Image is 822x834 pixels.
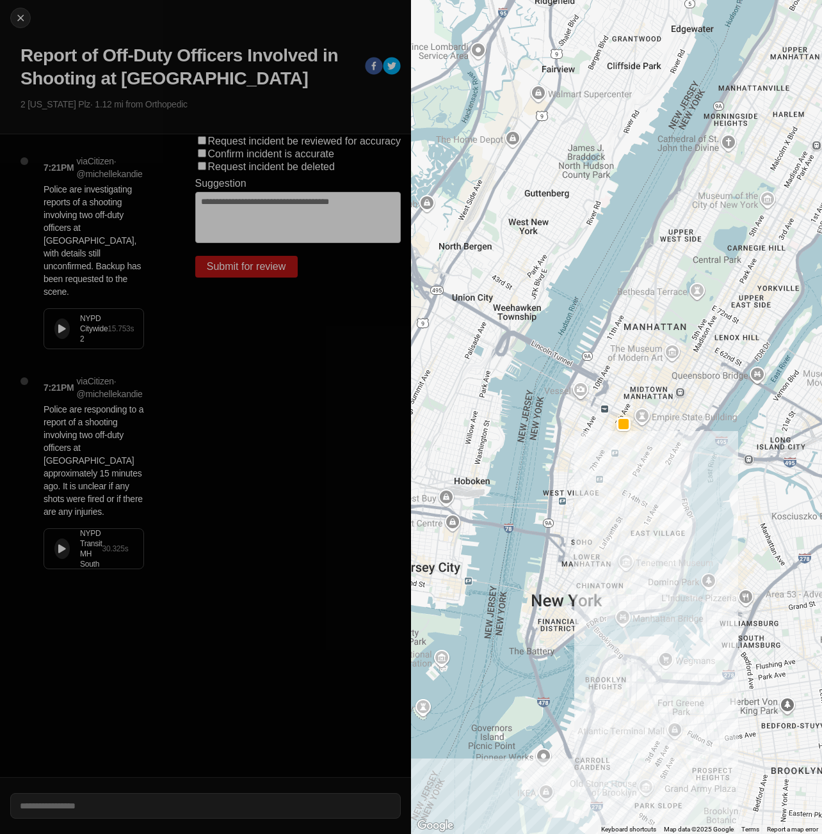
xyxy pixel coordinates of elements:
div: 30.325 s [102,544,128,554]
p: Police are responding to a report of a shooting involving two off-duty officers at [GEOGRAPHIC_DA... [44,403,144,518]
p: 7:21PM [44,161,74,174]
p: via Citizen · @ michellekandie [77,155,144,180]
p: Police are investigating reports of a shooting involving two off-duty officers at [GEOGRAPHIC_DAT... [44,183,144,298]
label: Confirm incident is accurate [208,148,334,159]
label: Request incident be reviewed for accuracy [208,136,401,146]
button: twitter [383,57,401,77]
img: Google [414,817,456,834]
div: NYPD Transit MH South [80,528,102,569]
button: cancel [10,8,31,28]
div: NYPD Citywide 2 [80,313,108,344]
div: 15.753 s [108,324,134,334]
p: 2 [US_STATE] Plz · 1.12 mi from Orthopedic [20,98,401,111]
h1: Report of Off-Duty Officers Involved in Shooting at [GEOGRAPHIC_DATA] [20,44,355,90]
span: Map data ©2025 Google [664,826,734,833]
label: Suggestion [195,178,246,189]
a: Terms (opens in new tab) [741,826,759,833]
button: Submit for review [195,256,298,278]
a: Report a map error [767,826,818,833]
button: Keyboard shortcuts [601,825,656,834]
button: facebook [365,57,383,77]
a: Open this area in Google Maps (opens a new window) [414,817,456,834]
label: Request incident be deleted [208,161,335,172]
p: 7:21PM [44,381,74,394]
img: cancel [14,12,27,24]
p: via Citizen · @ michellekandie [77,375,144,400]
